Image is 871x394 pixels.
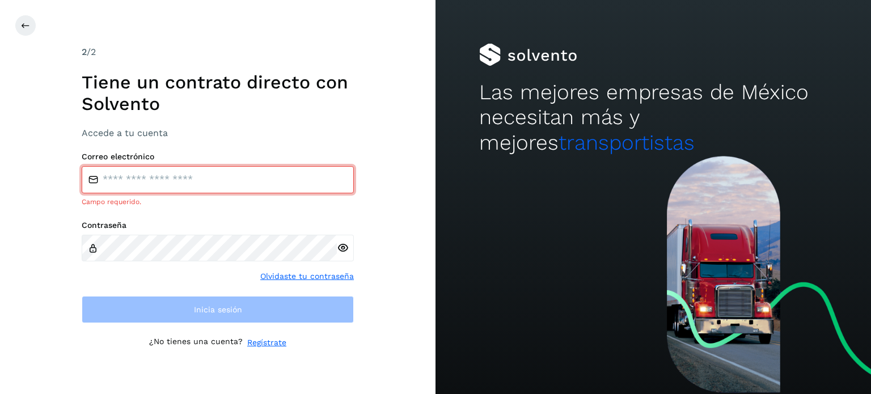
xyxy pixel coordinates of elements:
div: /2 [82,45,354,59]
div: Campo requerido. [82,197,354,207]
label: Correo electrónico [82,152,354,162]
label: Contraseña [82,221,354,230]
h3: Accede a tu cuenta [82,128,354,138]
h1: Tiene un contrato directo con Solvento [82,71,354,115]
span: Inicia sesión [194,306,242,313]
span: transportistas [559,130,695,155]
span: 2 [82,46,87,57]
a: Olvidaste tu contraseña [260,270,354,282]
a: Regístrate [247,337,286,349]
p: ¿No tienes una cuenta? [149,337,243,349]
button: Inicia sesión [82,296,354,323]
h2: Las mejores empresas de México necesitan más y mejores [479,80,827,155]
